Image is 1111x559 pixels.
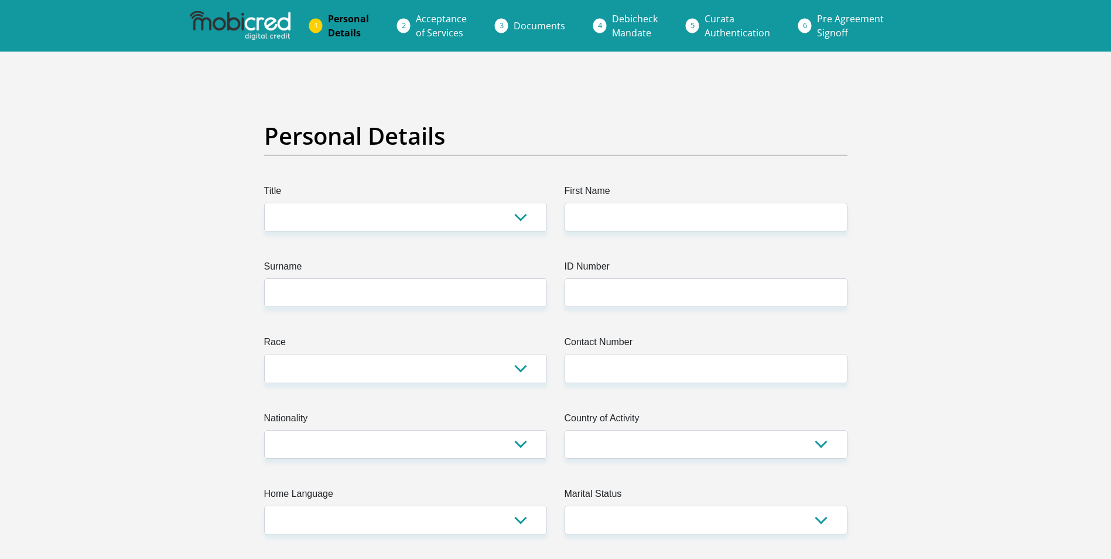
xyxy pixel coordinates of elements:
label: Home Language [264,487,547,506]
input: Contact Number [565,354,847,383]
span: Pre Agreement Signoff [817,12,884,39]
span: Documents [514,19,565,32]
input: ID Number [565,278,847,307]
label: Marital Status [565,487,847,506]
span: Personal Details [328,12,369,39]
h2: Personal Details [264,122,847,150]
a: CurataAuthentication [695,7,780,45]
label: ID Number [565,260,847,278]
span: Acceptance of Services [416,12,467,39]
label: Title [264,184,547,203]
img: mobicred logo [190,11,290,40]
span: Curata Authentication [705,12,770,39]
a: Documents [504,14,575,38]
label: Race [264,335,547,354]
a: DebicheckMandate [603,7,667,45]
label: Nationality [264,411,547,430]
a: PersonalDetails [319,7,378,45]
label: First Name [565,184,847,203]
label: Country of Activity [565,411,847,430]
input: First Name [565,203,847,231]
input: Surname [264,278,547,307]
a: Pre AgreementSignoff [808,7,893,45]
label: Contact Number [565,335,847,354]
span: Debicheck Mandate [612,12,658,39]
label: Surname [264,260,547,278]
a: Acceptanceof Services [406,7,476,45]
